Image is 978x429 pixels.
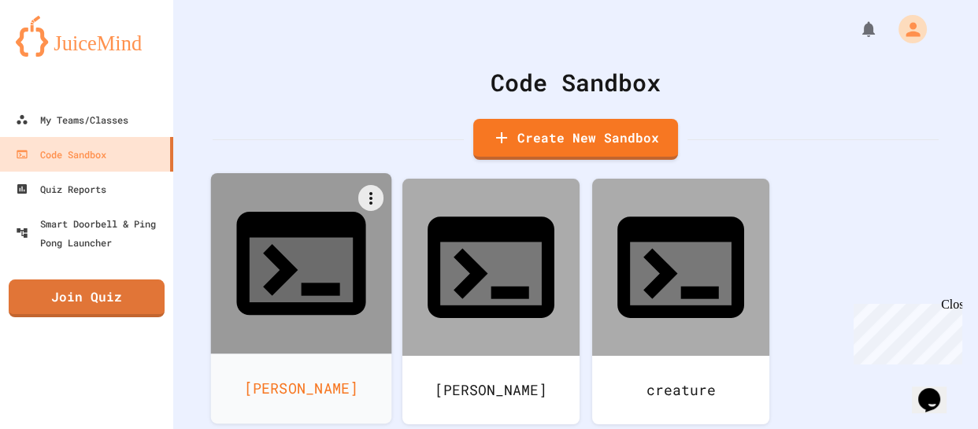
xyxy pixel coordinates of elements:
[16,16,157,57] img: logo-orange.svg
[847,298,962,364] iframe: chat widget
[9,279,165,317] a: Join Quiz
[830,16,882,43] div: My Notifications
[211,173,392,423] a: [PERSON_NAME]
[16,179,106,198] div: Quiz Reports
[402,356,580,424] div: [PERSON_NAME]
[473,119,678,160] a: Create New Sandbox
[16,110,128,129] div: My Teams/Classes
[402,179,580,424] a: [PERSON_NAME]
[213,65,939,100] div: Code Sandbox
[6,6,109,100] div: Chat with us now!Close
[16,145,106,164] div: Code Sandbox
[592,179,769,424] a: creature
[211,353,392,423] div: [PERSON_NAME]
[592,356,769,424] div: creature
[16,214,167,252] div: Smart Doorbell & Ping Pong Launcher
[912,366,962,413] iframe: chat widget
[882,11,931,47] div: My Account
